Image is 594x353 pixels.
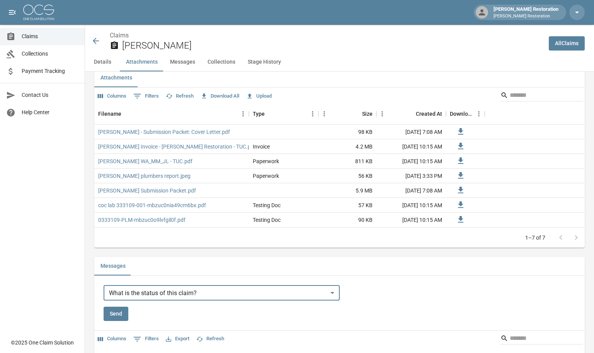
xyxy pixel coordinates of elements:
div: Testing Doc [253,201,281,209]
button: Menu [237,108,249,120]
button: open drawer [5,5,20,20]
button: Upload [244,90,274,102]
a: [PERSON_NAME] WA_MM_JL - TUC.pdf [98,157,192,165]
p: 1–7 of 7 [525,234,545,242]
button: Select columns [96,90,128,102]
p: [PERSON_NAME] Restoration [494,13,558,20]
div: Created At [376,103,446,125]
button: Stage History [242,53,287,71]
div: [DATE] 3:33 PM [376,169,446,183]
button: Menu [307,108,318,120]
button: Messages [164,53,201,71]
div: Filename [98,103,121,125]
span: Contact Us [22,91,78,99]
a: coc lab 333109-001-mbzuc0nia49cm6bx.pdf [98,201,206,209]
button: Select columns [96,333,128,345]
div: Created At [416,103,442,125]
div: [DATE] 10:15 AM [376,154,446,169]
span: Help Center [22,108,78,117]
div: [DATE] 7:08 AM [376,125,446,139]
a: [PERSON_NAME] Invoice - [PERSON_NAME] Restoration - TUC.pdf [98,143,256,150]
button: Refresh [194,333,226,345]
div: Type [249,103,318,125]
div: What is the status of this claim? [104,285,340,301]
button: Details [85,53,120,71]
button: Show filters [131,90,161,102]
h2: [PERSON_NAME] [122,40,543,51]
div: Size [318,103,376,125]
button: Send [104,307,128,321]
a: [PERSON_NAME] - Submission Packet: Cover Letter.pdf [98,128,230,136]
nav: breadcrumb [110,31,543,40]
div: Download [450,103,473,125]
div: Invoice [253,143,270,150]
button: Menu [318,108,330,120]
div: anchor tabs [85,53,594,71]
div: 4.2 MB [318,139,376,154]
button: Menu [473,108,485,120]
div: 57 KB [318,198,376,213]
div: [DATE] 7:08 AM [376,183,446,198]
button: Collections [201,53,242,71]
a: [PERSON_NAME] Submission Packet.pdf [98,187,196,194]
div: Paperwork [253,172,279,180]
div: Paperwork [253,157,279,165]
button: Export [164,333,191,345]
a: AllClaims [549,36,585,51]
div: related-list tabs [94,257,585,275]
div: [DATE] 10:15 AM [376,139,446,154]
button: Refresh [164,90,196,102]
a: [PERSON_NAME] plumbers report.jpeg [98,172,191,180]
div: 5.9 MB [318,183,376,198]
button: Menu [376,108,388,120]
a: 0333109-PLM-mbzuc0o9lvfgil0f.pdf [98,216,186,224]
div: 811 KB [318,154,376,169]
span: Payment Tracking [22,67,78,75]
div: Testing Doc [253,216,281,224]
div: Search [500,332,583,346]
div: © 2025 One Claim Solution [11,339,74,346]
div: [DATE] 10:15 AM [376,198,446,213]
div: [DATE] 10:15 AM [376,213,446,227]
div: Download [446,103,485,125]
div: Search [500,89,583,103]
div: [PERSON_NAME] Restoration [490,5,562,19]
div: Filename [94,103,249,125]
button: Attachments [94,69,138,87]
div: 98 KB [318,125,376,139]
div: 56 KB [318,169,376,183]
div: 90 KB [318,213,376,227]
a: Claims [110,32,129,39]
span: Collections [22,50,78,58]
button: Download All [199,90,241,102]
button: Messages [94,257,132,275]
button: Show filters [131,333,161,345]
div: Type [253,103,265,125]
div: related-list tabs [94,69,585,87]
button: Attachments [120,53,164,71]
span: Claims [22,32,78,41]
div: Size [362,103,373,125]
img: ocs-logo-white-transparent.png [23,5,54,20]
